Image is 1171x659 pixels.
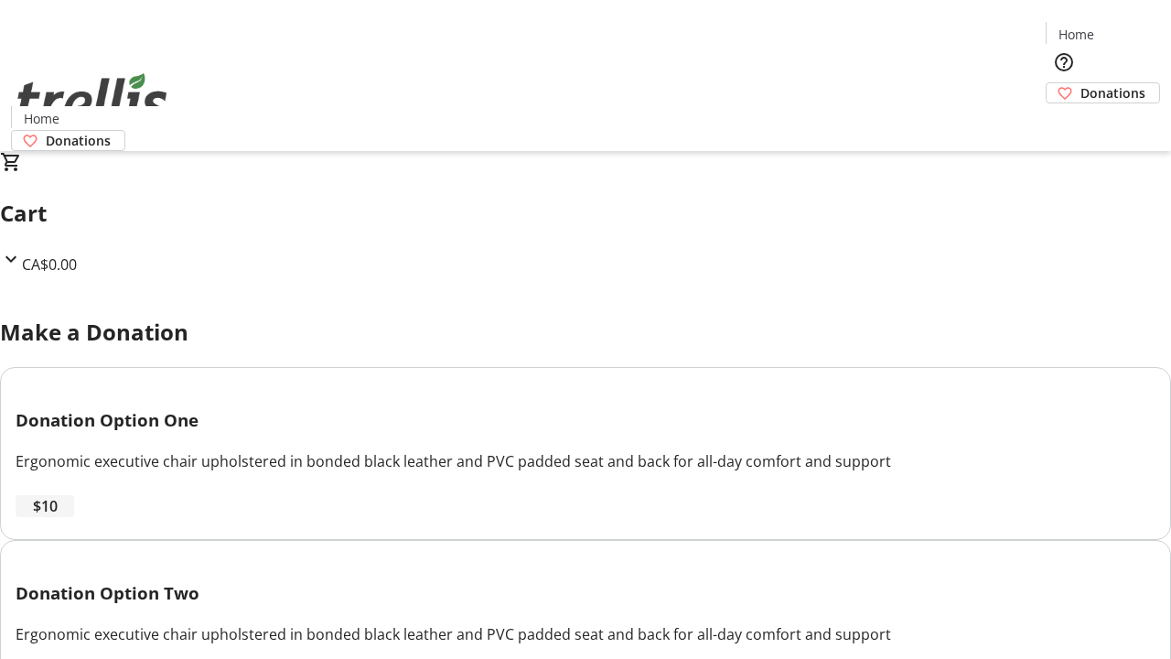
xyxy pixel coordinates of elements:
span: Donations [46,131,111,150]
h3: Donation Option One [16,407,1155,433]
img: Orient E2E Organization mUckuOnPXX's Logo [11,53,174,145]
div: Ergonomic executive chair upholstered in bonded black leather and PVC padded seat and back for al... [16,623,1155,645]
button: Cart [1046,103,1082,140]
a: Home [12,109,70,128]
button: $10 [16,495,74,517]
span: Home [24,109,59,128]
div: Ergonomic executive chair upholstered in bonded black leather and PVC padded seat and back for al... [16,450,1155,472]
a: Donations [1046,82,1160,103]
h3: Donation Option Two [16,580,1155,606]
span: $10 [33,495,58,517]
button: Help [1046,44,1082,81]
a: Home [1047,25,1105,44]
a: Donations [11,130,125,151]
span: CA$0.00 [22,254,77,275]
span: Donations [1080,83,1145,103]
span: Home [1058,25,1094,44]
